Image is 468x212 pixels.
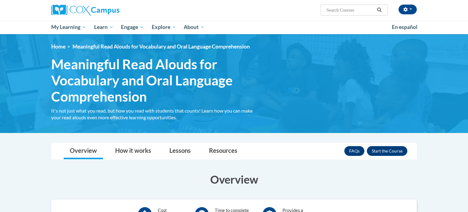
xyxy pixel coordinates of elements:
a: Overview [64,143,103,159]
span: En español [392,24,417,30]
a: Engage [117,20,148,34]
button: Enroll [367,146,407,156]
span: Engage [121,23,144,31]
a: Explore [148,20,180,34]
h3: Overview [51,172,417,187]
a: Lessons [163,143,197,159]
button: Account Settings [399,5,417,14]
div: Main menu [42,20,426,34]
a: Home [51,43,66,50]
span: Meaningful Read Alouds for Vocabulary and Oral Language Comprehension [73,43,250,50]
a: Cox Campus [51,5,167,16]
button: Search [375,6,384,14]
span: My Learning [51,23,86,31]
a: About [180,20,209,34]
div: It's not just what you read, but how you read with students that counts! Learn how you can make y... [51,107,261,121]
span: Explore [152,23,176,31]
a: Resources [203,143,243,159]
a: En español [388,21,421,34]
a: How it works [109,143,157,159]
a: FAQs [344,146,364,156]
span: About [184,23,204,31]
span: Meaningful Read Alouds for Vocabulary and Oral Language Comprehension [51,56,261,104]
input: Search Courses [326,6,375,14]
a: Learn [90,20,117,34]
img: Cox Campus [51,5,119,16]
span: Learn [94,23,113,31]
a: My Learning [47,20,90,34]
